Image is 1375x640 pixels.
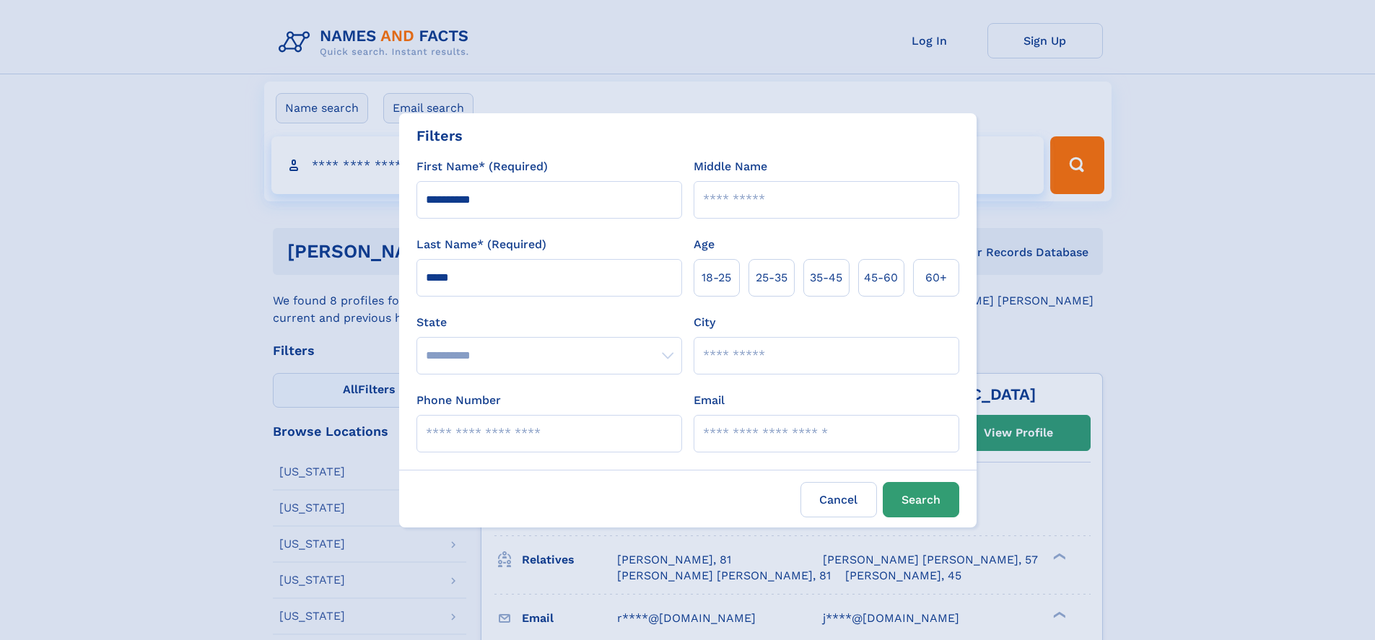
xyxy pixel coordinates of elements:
span: 25‑35 [756,269,787,286]
label: Phone Number [416,392,501,409]
button: Search [883,482,959,517]
label: Email [694,392,725,409]
label: Last Name* (Required) [416,236,546,253]
label: Middle Name [694,158,767,175]
label: State [416,314,682,331]
span: 45‑60 [864,269,898,286]
div: Filters [416,125,463,146]
label: First Name* (Required) [416,158,548,175]
span: 35‑45 [810,269,842,286]
span: 60+ [925,269,947,286]
label: Cancel [800,482,877,517]
span: 18‑25 [702,269,731,286]
label: City [694,314,715,331]
label: Age [694,236,715,253]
